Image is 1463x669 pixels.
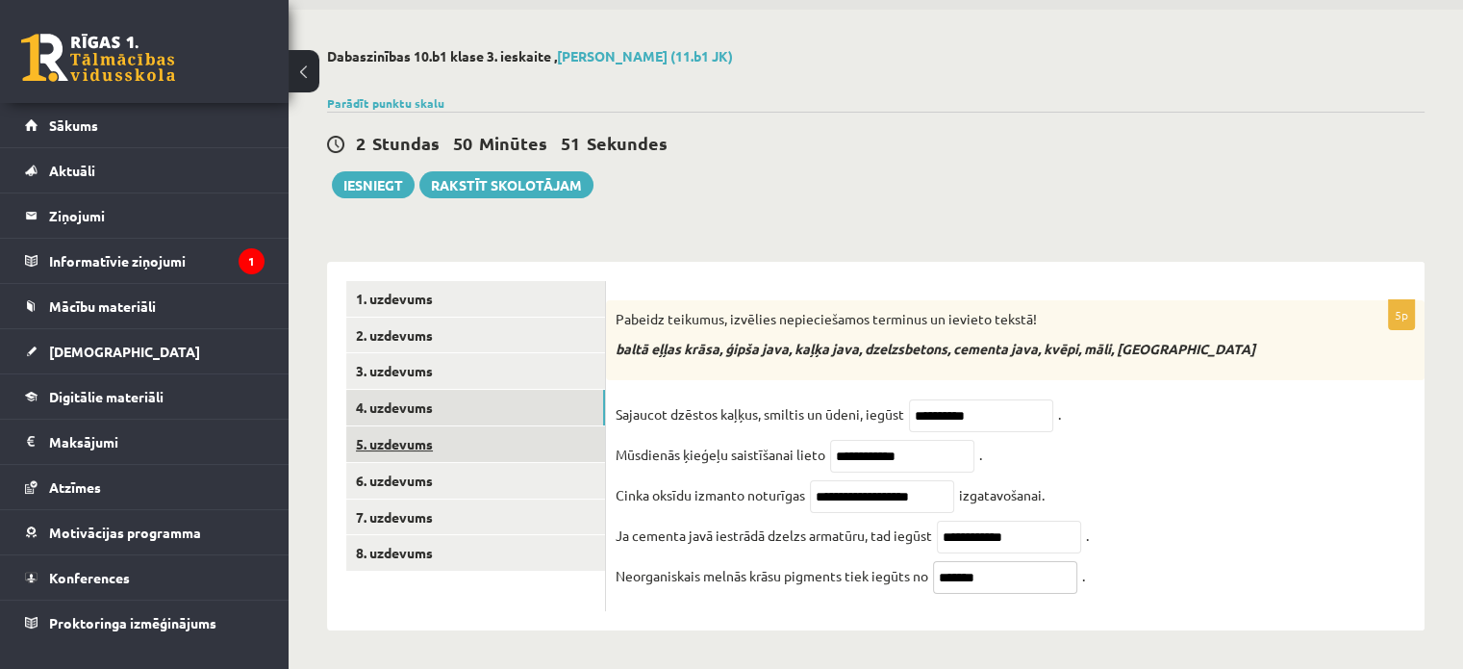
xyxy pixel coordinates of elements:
[616,480,805,509] p: Cinka oksīdu izmanto noturīgas
[25,555,265,600] a: Konferences
[25,510,265,554] a: Motivācijas programma
[616,340,1255,357] em: baltā eļļas krāsa, ģipša java, kaļķa java, dzelzsbetons, cementa java, kvēpi, māli, [GEOGRAPHIC_D...
[327,48,1425,64] h2: Dabaszinības 10.b1 klase 3. ieskaite ,
[346,281,605,317] a: 1. uzdevums
[49,524,201,541] span: Motivācijas programma
[346,318,605,353] a: 2. uzdevums
[346,353,605,389] a: 3. uzdevums
[616,521,932,550] p: Ja cementa javā iestrādā dzelzs armatūru, tad iegūst
[25,420,265,464] a: Maksājumi
[557,47,733,64] a: [PERSON_NAME] (11.b1 JK)
[372,132,440,154] span: Stundas
[332,171,415,198] button: Iesniegt
[49,116,98,134] span: Sākums
[616,561,928,590] p: Neorganiskais melnās krāsu pigments tiek iegūts no
[49,343,200,360] span: [DEMOGRAPHIC_DATA]
[49,193,265,238] legend: Ziņojumi
[453,132,472,154] span: 50
[479,132,547,154] span: Minūtes
[49,569,130,586] span: Konferences
[419,171,593,198] a: Rakstīt skolotājam
[49,162,95,179] span: Aktuāli
[346,390,605,425] a: 4. uzdevums
[25,239,265,283] a: Informatīvie ziņojumi1
[25,601,265,645] a: Proktoringa izmēģinājums
[356,132,366,154] span: 2
[49,478,101,496] span: Atzīmes
[25,465,265,509] a: Atzīmes
[587,132,668,154] span: Sekundes
[25,103,265,147] a: Sākums
[346,535,605,571] a: 8. uzdevums
[49,420,265,464] legend: Maksājumi
[25,284,265,328] a: Mācību materiāli
[1388,299,1415,330] p: 5p
[25,148,265,193] a: Aktuāli
[49,614,216,631] span: Proktoringa izmēģinājums
[49,239,265,283] legend: Informatīvie ziņojumi
[25,193,265,238] a: Ziņojumi
[21,34,175,82] a: Rīgas 1. Tālmācības vidusskola
[561,132,580,154] span: 51
[616,399,904,428] p: Sajaucot dzēstos kaļķus, smiltis un ūdeni, iegūst
[239,248,265,274] i: 1
[616,440,825,469] p: Mūsdienās ķieģeļu saistīšanai lieto
[346,426,605,462] a: 5. uzdevums
[25,374,265,419] a: Digitālie materiāli
[346,500,605,535] a: 7. uzdevums
[25,329,265,373] a: [DEMOGRAPHIC_DATA]
[49,388,164,405] span: Digitālie materiāli
[616,310,1319,329] p: Pabeidz teikumus, izvēlies nepieciešamos terminus un ievieto tekstā!
[346,463,605,499] a: 6. uzdevums
[327,95,444,111] a: Parādīt punktu skalu
[49,297,156,315] span: Mācību materiāli
[616,399,1415,602] fieldset: . . izgatavošanai. . .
